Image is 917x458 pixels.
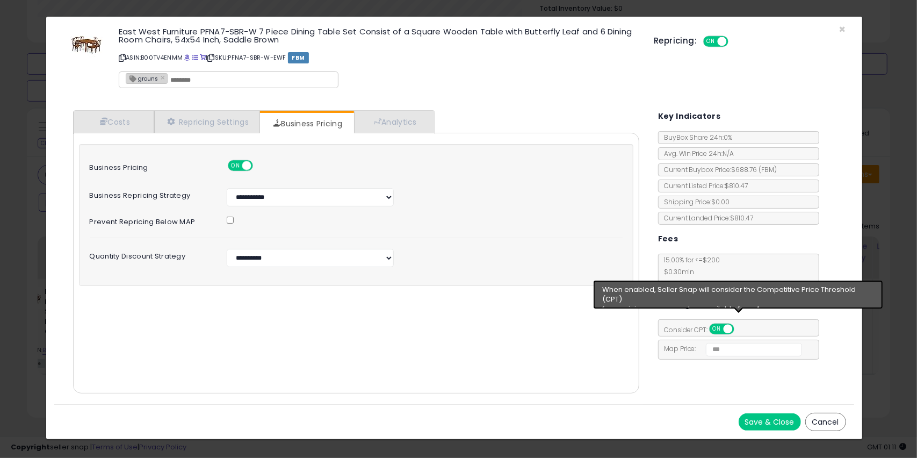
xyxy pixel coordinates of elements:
[659,279,741,288] span: 10.00 % on portion > $200
[74,111,154,133] a: Costs
[161,73,167,82] a: ×
[288,52,309,63] span: FBM
[659,181,748,190] span: Current Listed Price: $810.47
[659,255,741,288] span: 15.00 % for <= $200
[839,22,846,37] span: ×
[229,161,242,170] span: ON
[70,27,103,60] img: 4156lyu4ZpL._SL60_.jpg
[82,249,219,260] label: Quantity Discount Strategy
[654,37,697,45] h5: Repricing:
[154,111,261,133] a: Repricing Settings
[659,325,748,334] span: Consider CPT:
[658,298,695,311] h5: Settings
[659,133,733,142] span: BuyBox Share 24h: 0%
[192,53,198,62] a: All offer listings
[251,161,269,170] span: OFF
[659,344,802,353] span: Map Price:
[659,165,777,174] span: Current Buybox Price:
[659,197,730,206] span: Shipping Price: $0.00
[659,149,734,158] span: Avg. Win Price 24h: N/A
[805,413,846,431] button: Cancel
[82,214,219,226] label: Prevent repricing below MAP
[119,49,638,66] p: ASIN: B00TV4ENMM | SKU: PFNA7-SBR-W-EWF
[659,213,754,223] span: Current Landed Price: $810.47
[658,110,721,123] h5: Key Indicators
[658,232,678,246] h5: Fees
[82,160,219,171] label: Business Pricing
[739,413,801,431] button: Save & Close
[354,111,434,133] a: Analytics
[759,165,777,174] span: ( FBM )
[732,165,777,174] span: $688.76
[126,74,158,83] span: grouns
[727,37,744,46] span: OFF
[260,113,353,134] a: Business Pricing
[184,53,190,62] a: BuyBox page
[710,325,724,334] span: ON
[119,27,638,44] h3: East West Furniture PFNA7-SBR-W 7 Piece Dining Table Set Consist of a Square Wooden Table with Bu...
[82,188,219,199] label: Business Repricing Strategy
[732,325,749,334] span: OFF
[659,267,695,276] span: $0.30 min
[200,53,206,62] a: Your listing only
[705,37,718,46] span: ON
